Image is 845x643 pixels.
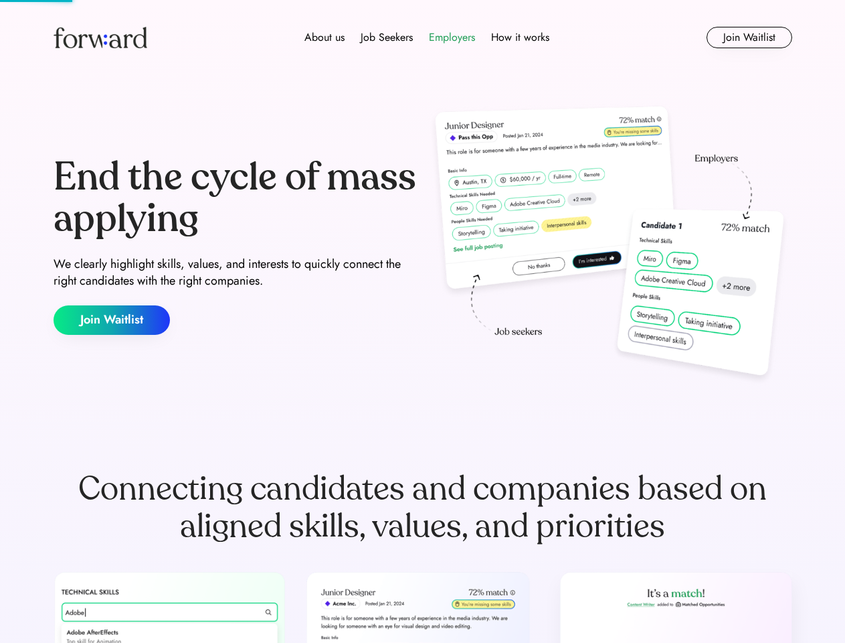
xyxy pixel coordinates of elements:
[707,27,792,48] button: Join Waitlist
[54,470,792,545] div: Connecting candidates and companies based on aligned skills, values, and priorities
[491,29,549,46] div: How it works
[54,305,170,335] button: Join Waitlist
[54,27,147,48] img: Forward logo
[54,157,417,239] div: End the cycle of mass applying
[361,29,413,46] div: Job Seekers
[304,29,345,46] div: About us
[54,256,417,289] div: We clearly highlight skills, values, and interests to quickly connect the right candidates with t...
[429,29,475,46] div: Employers
[428,102,792,390] img: hero-image.png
